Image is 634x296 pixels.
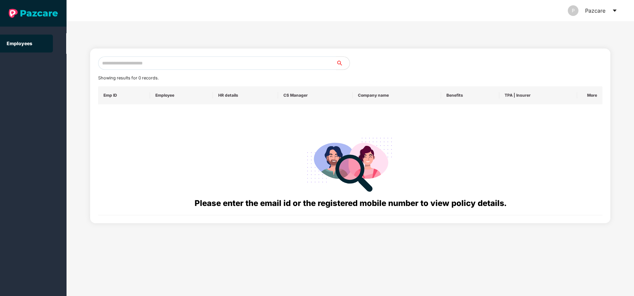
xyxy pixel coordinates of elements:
[441,86,499,104] th: Benefits
[98,86,150,104] th: Emp ID
[499,86,577,104] th: TPA | Insurer
[195,198,506,208] span: Please enter the email id or the registered mobile number to view policy details.
[353,86,441,104] th: Company name
[302,130,398,197] img: svg+xml;base64,PHN2ZyB4bWxucz0iaHR0cDovL3d3dy53My5vcmcvMjAwMC9zdmciIHdpZHRoPSIyODgiIGhlaWdodD0iMj...
[98,75,159,80] span: Showing results for 0 records.
[336,60,350,66] span: search
[336,56,350,70] button: search
[150,86,213,104] th: Employee
[572,5,575,16] span: P
[612,8,617,13] span: caret-down
[213,86,278,104] th: HR details
[7,41,32,46] a: Employees
[577,86,602,104] th: More
[278,86,353,104] th: CS Manager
